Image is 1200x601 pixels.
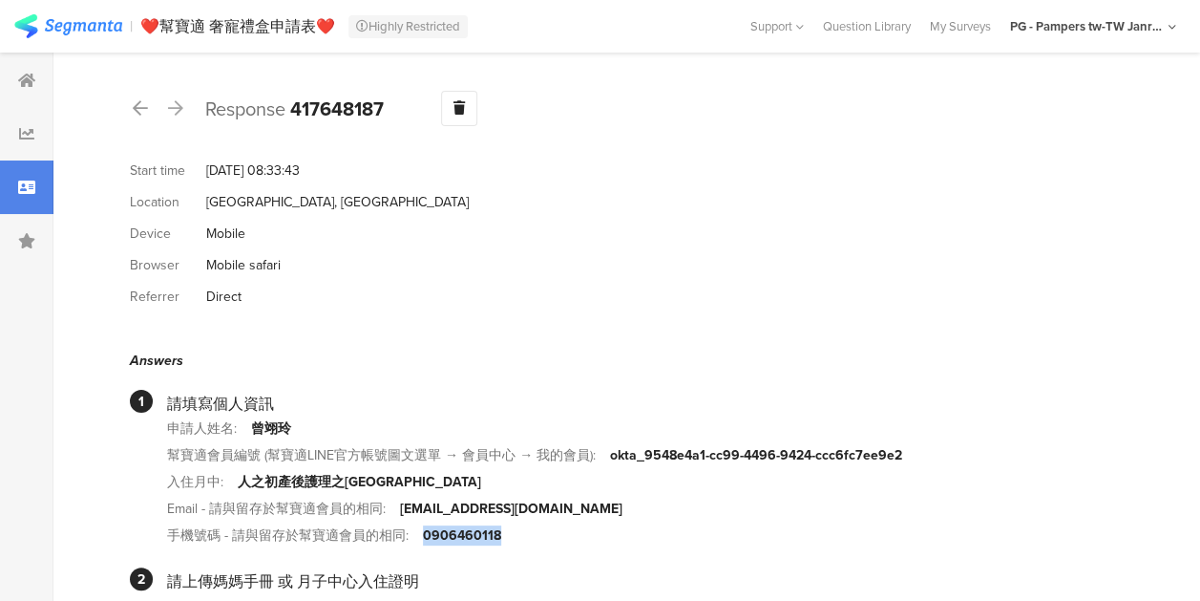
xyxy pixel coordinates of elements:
[140,17,335,35] div: ❤️幫寶適 奢寵禮盒申請表❤️
[167,472,238,492] div: 入住月中:
[167,393,1109,415] div: 請填寫個人資訊
[130,224,206,244] div: Device
[423,526,501,546] div: 0906460118
[1010,17,1163,35] div: PG - Pampers tw-TW Janrain
[206,287,242,307] div: Direct
[130,568,153,590] div: 2
[206,161,300,181] div: [DATE] 08:33:43
[920,17,1000,35] a: My Surveys
[750,11,804,41] div: Support
[206,224,245,244] div: Mobile
[130,287,206,307] div: Referrer
[813,17,920,35] a: Question Library
[205,95,285,123] span: Response
[400,499,622,519] div: [EMAIL_ADDRESS][DOMAIN_NAME]
[130,351,1109,371] div: Answers
[167,499,400,519] div: Email - 請與留存於幫寶適會員的相同:
[130,192,206,212] div: Location
[348,15,468,38] div: Highly Restricted
[167,526,423,546] div: 手機號碼 - 請與留存於幫寶適會員的相同:
[167,570,1109,592] div: 請上傳媽媽手冊 或 月子中心入住證明
[130,161,206,181] div: Start time
[14,14,122,38] img: segmanta logo
[610,445,902,465] div: okta_9548e4a1-cc99-4496-9424-ccc6fc7ee9e2
[251,419,291,439] div: 曾翊玲
[130,15,133,37] div: |
[167,419,251,439] div: 申請人姓名:
[290,95,384,123] b: 417648187
[238,472,481,492] div: 人之初產後護理之[GEOGRAPHIC_DATA]
[130,390,153,413] div: 1
[130,255,206,275] div: Browser
[206,255,281,275] div: Mobile safari
[206,192,469,212] div: [GEOGRAPHIC_DATA], [GEOGRAPHIC_DATA]
[167,445,610,465] div: 幫寶適會員編號 (幫寶適LINE官方帳號圖文選單 → 會員中心 → 我的會員):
